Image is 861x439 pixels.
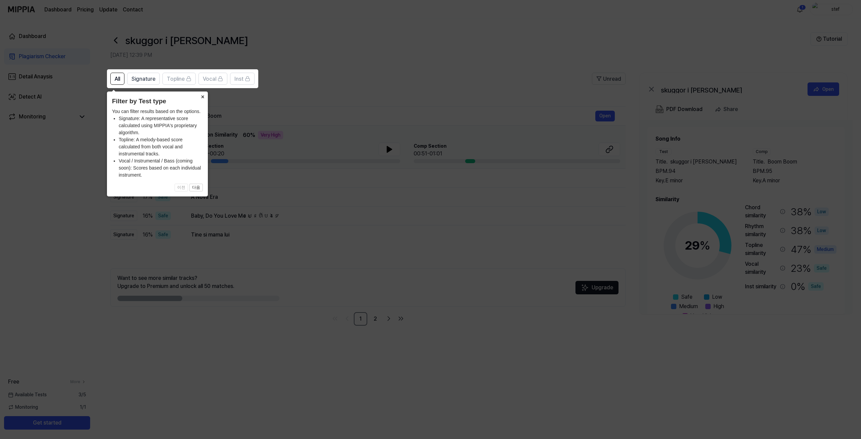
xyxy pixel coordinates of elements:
span: Signature [132,75,155,83]
span: Topline [167,75,185,83]
button: Vocal [198,73,227,85]
button: Topline [162,73,196,85]
button: All [110,73,124,85]
button: Inst [230,73,255,85]
li: Topline: A melody-based score calculated from both vocal and instrumental tracks. [119,136,203,157]
button: Close [197,92,208,101]
div: You can filter results based on the options. [112,108,203,179]
header: Filter by Test type [112,97,203,106]
li: Signature: A representative score calculated using MIPPIA's proprietary algorithm. [119,115,203,136]
li: Vocal / Instrumental / Bass (coming soon): Scores based on each individual instrument. [119,157,203,179]
span: Inst [234,75,244,83]
span: All [115,75,120,83]
span: Vocal [203,75,216,83]
button: 다음 [189,184,203,192]
button: Signature [127,73,160,85]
